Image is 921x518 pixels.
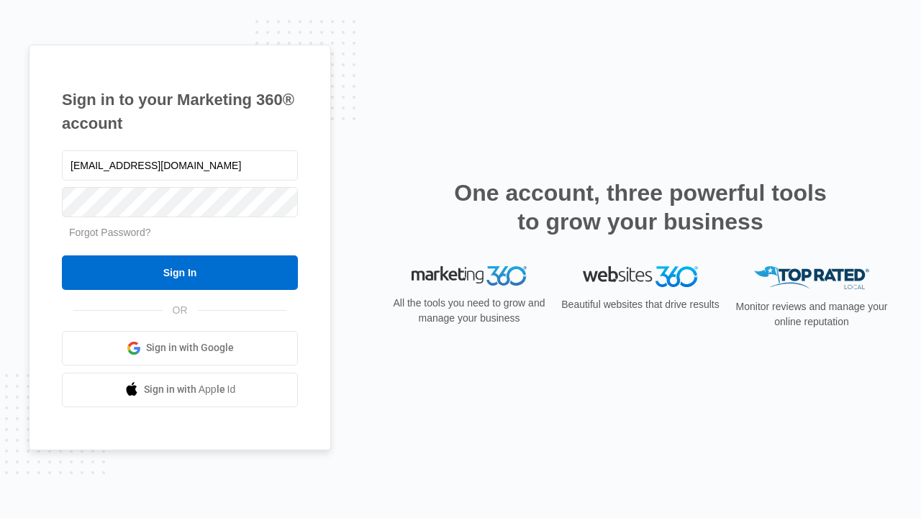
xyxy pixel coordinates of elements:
[583,266,698,287] img: Websites 360
[389,296,550,326] p: All the tools you need to grow and manage your business
[146,340,234,355] span: Sign in with Google
[560,297,721,312] p: Beautiful websites that drive results
[62,373,298,407] a: Sign in with Apple Id
[62,331,298,365] a: Sign in with Google
[450,178,831,236] h2: One account, three powerful tools to grow your business
[754,266,869,290] img: Top Rated Local
[69,227,151,238] a: Forgot Password?
[62,255,298,290] input: Sign In
[731,299,892,330] p: Monitor reviews and manage your online reputation
[412,266,527,286] img: Marketing 360
[62,150,298,181] input: Email
[163,303,198,318] span: OR
[62,88,298,135] h1: Sign in to your Marketing 360® account
[144,382,236,397] span: Sign in with Apple Id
